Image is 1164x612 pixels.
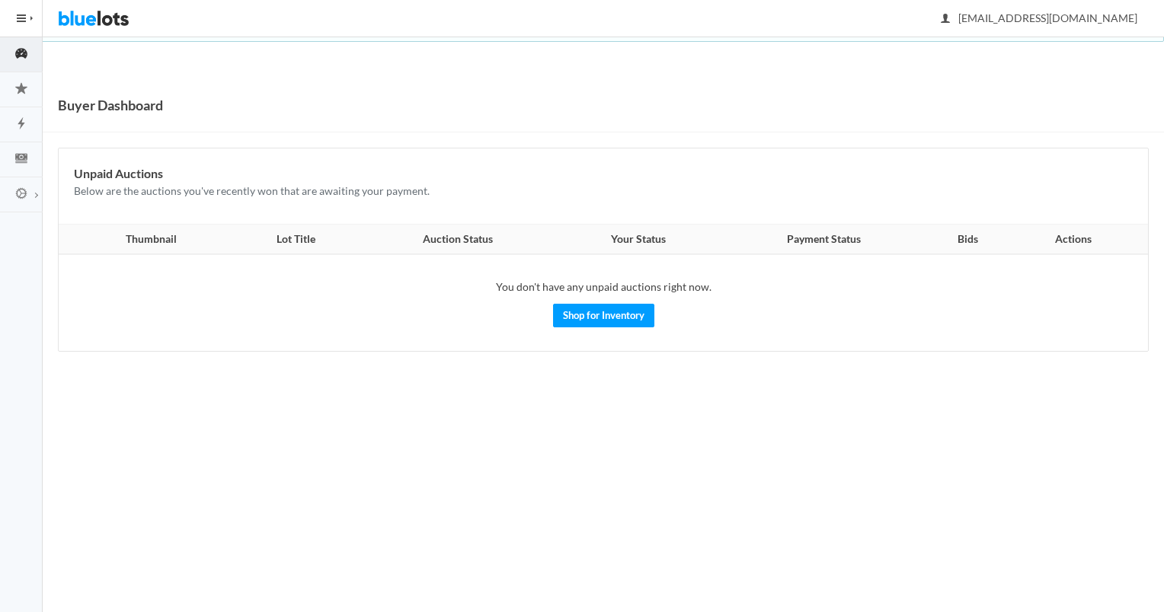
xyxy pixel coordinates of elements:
[59,225,234,255] th: Thumbnail
[929,225,1008,255] th: Bids
[1008,225,1148,255] th: Actions
[938,12,953,27] ion-icon: person
[942,11,1137,24] span: [EMAIL_ADDRESS][DOMAIN_NAME]
[557,225,719,255] th: Your Status
[74,279,1133,296] p: You don't have any unpaid auctions right now.
[553,304,654,327] a: Shop for Inventory
[720,225,929,255] th: Payment Status
[234,225,357,255] th: Lot Title
[74,166,163,180] b: Unpaid Auctions
[58,94,163,116] h1: Buyer Dashboard
[74,183,1133,200] p: Below are the auctions you've recently won that are awaiting your payment.
[358,225,558,255] th: Auction Status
